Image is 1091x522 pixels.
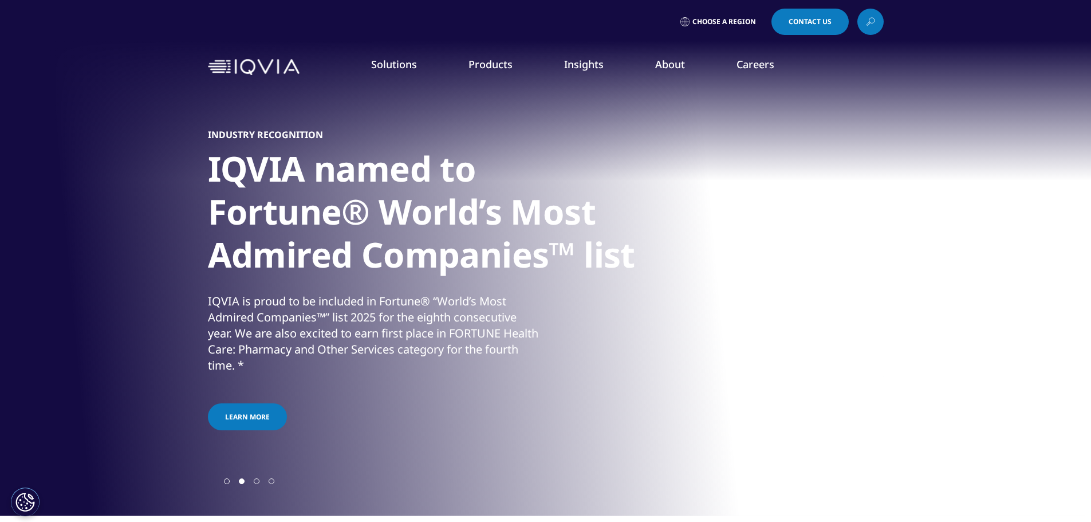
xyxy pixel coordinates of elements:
span: Contact Us [789,18,832,25]
a: Learn more [208,403,287,430]
span: Choose a Region [692,17,756,26]
a: Products [468,57,513,71]
span: Go to slide 3 [254,478,259,484]
img: IQVIA Healthcare Information Technology and Pharma Clinical Research Company [208,59,300,76]
h5: Industry Recognition [208,129,323,140]
a: Solutions [371,57,417,71]
a: Contact Us [771,9,849,35]
span: Go to slide 2 [239,478,245,484]
span: Go to slide 4 [269,478,274,484]
h1: IQVIA named to Fortune® World’s Most Admired Companies™ list [208,147,637,283]
a: Careers [736,57,774,71]
a: Insights [564,57,604,71]
span: Go to slide 1 [224,478,230,484]
div: Next slide [287,476,290,486]
p: IQVIA is proud to be included in Fortune® “World’s Most Admired Companies™” list 2025 for the eig... [208,293,543,380]
a: About [655,57,685,71]
div: 2 / 4 [208,86,884,476]
button: Cookies Settings [11,488,40,516]
span: Learn more [225,412,270,422]
div: Previous slide [208,476,211,486]
nav: Primary [304,40,884,94]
